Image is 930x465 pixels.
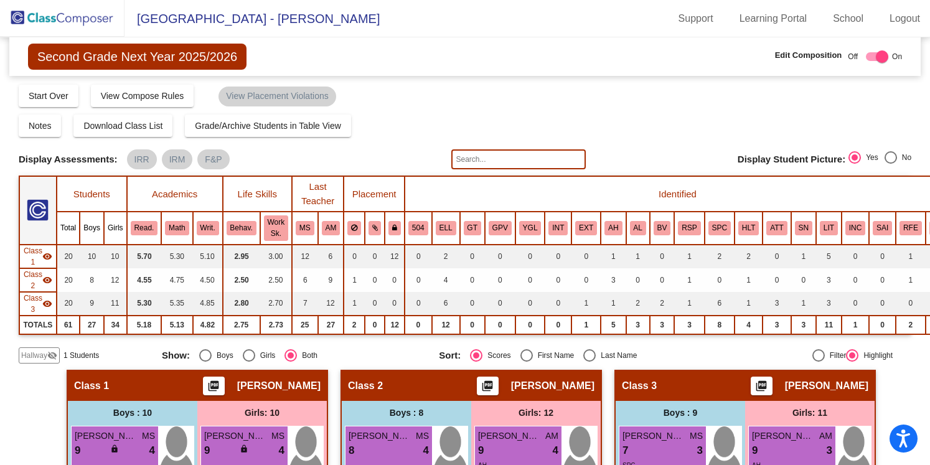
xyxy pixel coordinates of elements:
[162,350,190,361] span: Show:
[861,152,878,163] div: Yes
[571,212,601,244] th: Extrovert
[678,221,700,235] button: RSP
[896,268,926,292] td: 1
[791,245,816,268] td: 1
[654,221,671,235] button: BV
[260,245,292,268] td: 3.00
[19,154,118,165] span: Display Assessments:
[131,221,158,235] button: Read.
[344,292,365,316] td: 1
[240,444,248,453] span: lock
[571,245,601,268] td: 0
[735,316,763,334] td: 4
[674,292,704,316] td: 1
[601,212,626,244] th: Academic High
[104,292,127,316] td: 11
[752,443,758,459] span: 9
[626,268,650,292] td: 0
[650,212,675,244] th: Behavior High Needs
[161,316,192,334] td: 5.13
[650,245,675,268] td: 0
[80,245,104,268] td: 10
[708,221,731,235] button: SPC
[405,292,432,316] td: 0
[292,212,318,244] th: Melinda Shepherd
[766,221,787,235] button: ATT
[365,292,385,316] td: 0
[873,221,892,235] button: SAI
[206,380,221,397] mat-icon: picture_as_pdf
[791,316,816,334] td: 3
[162,149,193,169] mat-chip: IRM
[460,292,485,316] td: 0
[596,350,637,361] div: Last Name
[795,221,812,235] button: SN
[193,292,223,316] td: 4.85
[195,121,341,131] span: Grade/Archive Students in Table View
[104,316,127,334] td: 34
[553,443,558,459] span: 4
[858,350,893,361] div: Highlight
[485,316,515,334] td: 0
[545,268,571,292] td: 0
[29,91,68,101] span: Start Over
[260,316,292,334] td: 2.73
[485,268,515,292] td: 0
[515,292,545,316] td: 0
[73,115,172,137] button: Download Class List
[237,380,321,392] span: [PERSON_NAME]
[896,245,926,268] td: 1
[28,44,247,70] span: Second Grade Next Year 2025/2026
[80,292,104,316] td: 9
[471,401,601,426] div: Girls: 12
[80,268,104,292] td: 8
[899,221,922,235] button: RFE
[896,292,926,316] td: 0
[896,212,926,244] th: Reclassified EL
[75,430,137,443] span: [PERSON_NAME]
[432,268,460,292] td: 4
[436,221,456,235] button: ELL
[47,350,57,360] mat-icon: visibility_off
[432,245,460,268] td: 2
[385,212,405,244] th: Keep with teacher
[344,316,365,334] td: 2
[825,350,847,361] div: Filter
[227,221,256,235] button: Behav.
[674,212,704,244] th: RSP
[616,401,745,426] div: Boys : 9
[279,443,284,459] span: 4
[571,292,601,316] td: 1
[791,268,816,292] td: 0
[432,316,460,334] td: 12
[365,316,385,334] td: 0
[104,268,127,292] td: 12
[255,350,276,361] div: Girls
[432,292,460,316] td: 6
[842,245,869,268] td: 0
[432,212,460,244] th: English Language Learner
[842,316,869,334] td: 1
[19,268,57,292] td: Allyson Brown - No Class Name
[19,85,78,107] button: Start Over
[264,215,288,240] button: Work Sk.
[626,212,650,244] th: Academic Low
[601,245,626,268] td: 1
[296,221,314,235] button: MS
[74,380,109,392] span: Class 1
[674,316,704,334] td: 3
[197,221,219,235] button: Writ.
[349,443,354,459] span: 8
[83,121,162,131] span: Download Class List
[57,212,80,244] th: Total
[735,292,763,316] td: 1
[223,292,260,316] td: 2.80
[197,149,229,169] mat-chip: F&P
[478,430,540,443] span: [PERSON_NAME]
[848,51,858,62] span: Off
[601,292,626,316] td: 1
[223,268,260,292] td: 2.50
[820,221,838,235] button: LIT
[19,292,57,316] td: Beth Salen - No Class Name
[149,443,155,459] span: 4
